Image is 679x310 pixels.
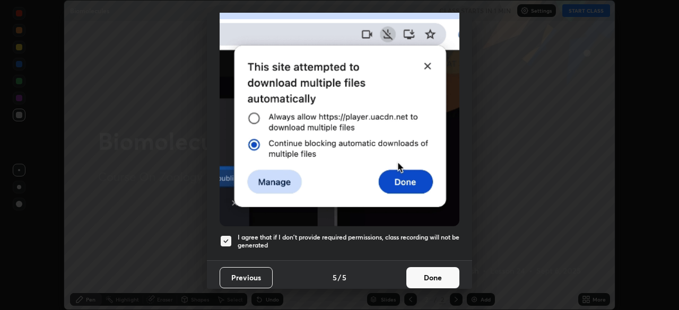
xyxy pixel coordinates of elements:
h4: / [338,272,341,283]
h4: 5 [333,272,337,283]
button: Previous [220,267,273,288]
button: Done [406,267,459,288]
h5: I agree that if I don't provide required permissions, class recording will not be generated [238,233,459,250]
h4: 5 [342,272,346,283]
